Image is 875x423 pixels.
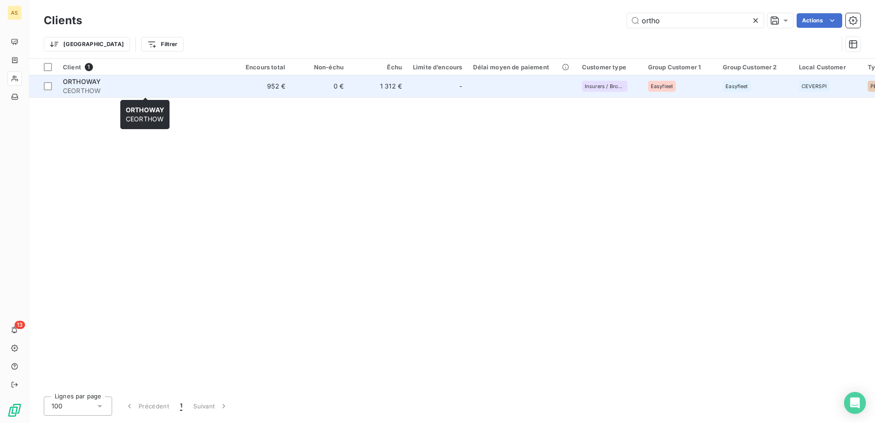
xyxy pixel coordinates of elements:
[126,106,164,123] span: CEORTHOW
[723,63,787,71] div: Group Customer 2
[473,63,571,71] div: Délai moyen de paiement
[7,403,22,418] img: Logo LeanPay
[648,63,712,71] div: Group Customer 1
[180,402,182,411] span: 1
[413,63,462,71] div: Limite d’encours
[844,392,866,414] div: Open Intercom Messenger
[63,86,227,95] span: CEORTHOW
[232,75,291,97] td: 952 €
[797,13,842,28] button: Actions
[51,402,62,411] span: 100
[349,75,407,97] td: 1 312 €
[44,37,130,52] button: [GEOGRAPHIC_DATA]
[296,63,344,71] div: Non-échu
[15,321,25,329] span: 13
[63,78,101,85] span: ORTHOWAY
[119,397,175,416] button: Précédent
[726,84,748,89] span: Easyfleet
[651,84,673,89] span: Easyfleet
[63,63,81,71] span: Client
[585,84,625,89] span: Insurers / Brokers
[799,63,857,71] div: Local Customer
[188,397,234,416] button: Suivant
[627,13,764,28] input: Rechercher
[44,12,82,29] h3: Clients
[175,397,188,416] button: 1
[582,63,637,71] div: Customer type
[238,63,285,71] div: Encours total
[291,75,349,97] td: 0 €
[85,63,93,71] span: 1
[141,37,183,52] button: Filtrer
[126,106,164,114] span: ORTHOWAY
[355,63,402,71] div: Échu
[7,5,22,20] div: AS
[802,84,827,89] span: CEVERSPI
[459,82,462,91] span: -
